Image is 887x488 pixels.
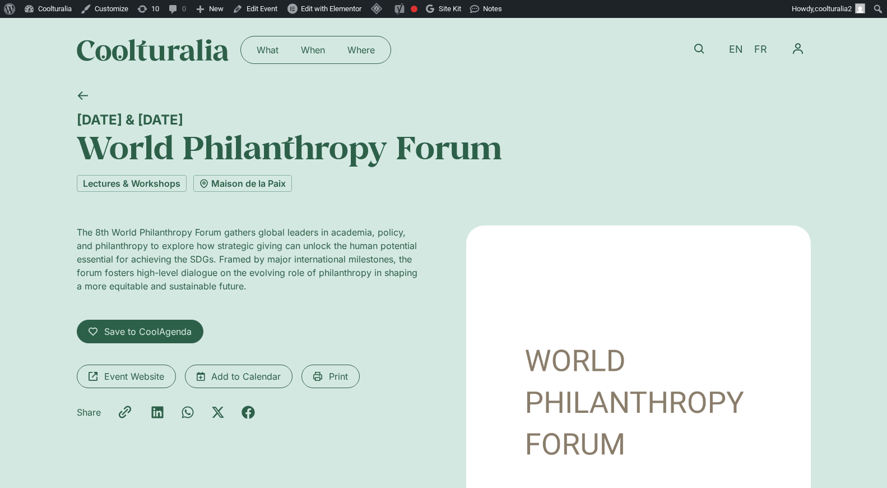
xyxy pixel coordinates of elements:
button: Menu Toggle [785,36,811,62]
nav: Menu [785,36,811,62]
span: EN [729,44,743,56]
div: [DATE] & [DATE] [77,112,811,128]
div: Share on whatsapp [181,406,194,419]
p: Share [77,406,101,419]
div: Share on x-twitter [211,406,225,419]
div: Share on facebook [242,406,255,419]
span: Event Website [104,370,164,383]
span: coolturalia2 [815,4,852,13]
nav: Menu [245,41,386,59]
span: FR [754,44,767,56]
a: Add to Calendar [185,365,292,388]
span: Add to Calendar [211,370,281,383]
a: What [245,41,290,59]
a: FR [749,42,773,58]
p: The 8th World Philanthropy Forum gathers global leaders in academia, policy, and philanthropy to ... [77,225,421,293]
span: Edit with Elementor [301,4,361,13]
h1: World Philanthropy Forum [77,128,811,166]
div: Share on linkedin [151,406,164,419]
a: Print [301,365,360,388]
div: Focus keyphrase not set [411,6,417,12]
a: Where [336,41,386,59]
span: Site Kit [439,4,461,13]
span: Save to CoolAgenda [104,325,192,338]
span: Print [329,370,348,383]
a: Event Website [77,365,176,388]
a: Lectures & Workshops [77,175,187,192]
a: EN [723,42,749,58]
a: When [290,41,336,59]
a: Save to CoolAgenda [77,320,203,343]
a: Maison de la Paix [193,175,292,192]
